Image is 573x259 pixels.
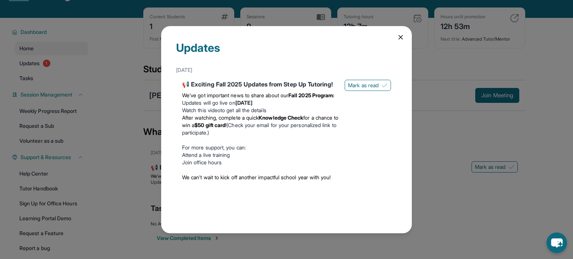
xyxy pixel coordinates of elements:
span: After watching, complete a quick [182,114,259,121]
button: Mark as read [345,80,391,91]
strong: $50 gift card [194,122,225,128]
img: Mark as read [382,82,388,88]
li: (Check your email for your personalized link to participate.) [182,114,339,136]
strong: Fall 2025 Program: [288,92,334,98]
div: [DATE] [176,63,397,77]
a: Join office hours [182,159,222,165]
div: Updates [176,41,397,63]
button: chat-button [547,233,567,253]
strong: [DATE] [235,100,253,106]
p: For more support, you can: [182,144,339,151]
a: Attend a live training [182,152,230,158]
span: Mark as read [348,82,379,89]
li: to get all the details [182,107,339,114]
span: We can’t wait to kick off another impactful school year with you! [182,174,331,180]
a: Watch this video [182,107,220,113]
span: We’ve got important news to share about our [182,92,288,98]
span: ! [225,122,226,128]
li: Updates will go live on [182,99,339,107]
strong: Knowledge Check [259,114,303,121]
div: 📢 Exciting Fall 2025 Updates from Step Up Tutoring! [182,80,339,89]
